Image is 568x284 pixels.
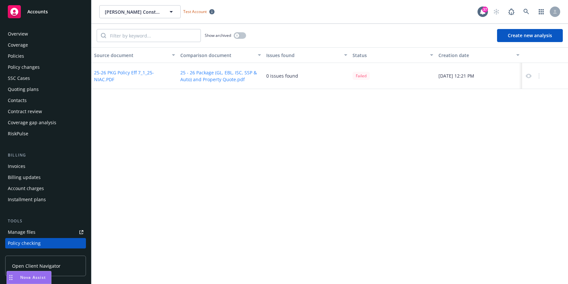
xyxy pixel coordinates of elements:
a: Installment plans [5,194,86,205]
button: [PERSON_NAME] Construction [99,5,181,18]
div: Contract review [8,106,42,117]
a: Policy checking [5,238,86,248]
button: Source document [91,47,178,63]
div: RiskPulse [8,128,28,139]
div: Quoting plans [8,84,39,95]
div: Invoices [8,161,25,172]
a: Policy changes [5,62,86,72]
div: SSC Cases [8,73,30,83]
span: Nova Assist [20,275,46,280]
div: Status [353,52,426,59]
div: Manage exposures [8,249,49,260]
a: Policies [5,51,86,61]
button: 25 - 26 Package (GL, EBL, ISC, SSP & Auto) and Property Quote.pdf [180,69,261,83]
button: Nova Assist [7,271,51,284]
div: 37 [482,7,488,12]
div: Manage files [8,227,35,237]
div: Policy changes [8,62,40,72]
a: Coverage gap analysis [5,117,86,128]
a: Quoting plans [5,84,86,95]
div: Coverage gap analysis [8,117,56,128]
span: [PERSON_NAME] Construction [105,8,161,15]
a: Start snowing [490,5,503,18]
span: Accounts [27,9,48,14]
a: RiskPulse [5,128,86,139]
button: Create new analysis [497,29,563,42]
div: Policy checking [8,238,41,248]
a: Overview [5,29,86,39]
a: Contacts [5,95,86,106]
a: Manage files [5,227,86,237]
div: Failed [353,72,370,80]
div: Billing [5,152,86,158]
a: Coverage [5,40,86,50]
a: Switch app [535,5,548,18]
a: Contract review [5,106,86,117]
div: Account charges [8,183,44,194]
a: Report a Bug [505,5,518,18]
div: [DATE] 12:21 PM [436,63,522,89]
button: Status [350,47,436,63]
a: Accounts [5,3,86,21]
div: Source document [94,52,168,59]
div: Billing updates [8,172,41,183]
a: Account charges [5,183,86,194]
div: 0 issues found [266,72,298,79]
div: Comparison document [180,52,254,59]
div: Drag to move [7,271,15,284]
button: Comparison document [178,47,264,63]
div: Overview [8,29,28,39]
div: Installment plans [8,194,46,205]
div: Contacts [8,95,27,106]
input: Filter by keyword... [106,29,201,42]
div: Policies [8,51,24,61]
span: Test Account [183,9,207,14]
div: Coverage [8,40,28,50]
div: Tools [5,218,86,224]
svg: Search [101,33,106,38]
a: Manage exposures [5,249,86,260]
a: Billing updates [5,172,86,183]
button: Creation date [436,47,522,63]
a: Search [520,5,533,18]
span: Open Client Navigator [12,262,61,269]
span: Show archived [205,33,231,38]
button: Issues found [264,47,350,63]
span: Test Account [181,8,217,15]
button: 25-26 PKG Policy Eff 7_1_25- NIAC.PDF [94,69,175,83]
a: Invoices [5,161,86,172]
div: Creation date [438,52,512,59]
div: Issues found [266,52,340,59]
a: SSC Cases [5,73,86,83]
